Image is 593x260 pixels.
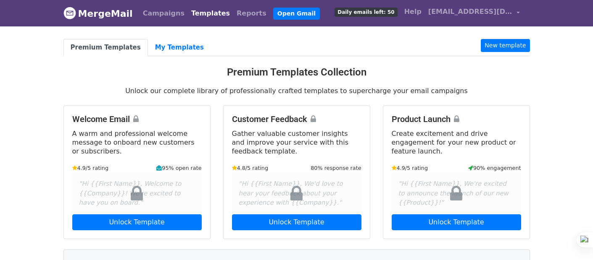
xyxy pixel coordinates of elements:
[63,66,530,78] h3: Premium Templates Collection
[392,214,521,230] a: Unlock Template
[425,3,523,23] a: [EMAIL_ADDRESS][DOMAIN_NAME]
[148,39,211,56] a: My Templates
[232,114,361,124] h4: Customer Feedback
[401,3,425,20] a: Help
[392,172,521,214] div: "Hi {{First Name}}, We're excited to announce the launch of our new {{Product}}!"
[63,39,148,56] a: Premium Templates
[233,5,270,22] a: Reports
[392,164,428,172] small: 4.9/5 rating
[232,164,269,172] small: 4.8/5 rating
[63,7,76,19] img: MergeMail logo
[188,5,233,22] a: Templates
[63,86,530,95] p: Unlock our complete library of professionally crafted templates to supercharge your email campaigns
[232,214,361,230] a: Unlock Template
[72,129,202,156] p: A warm and professional welcome message to onboard new customers or subscribers.
[311,164,361,172] small: 80% response rate
[232,172,361,214] div: "Hi {{First Name}}, We'd love to hear your feedback about your experience with {{Company}}."
[72,214,202,230] a: Unlock Template
[273,8,320,20] a: Open Gmail
[232,129,361,156] p: Gather valuable customer insights and improve your service with this feedback template.
[156,164,201,172] small: 95% open rate
[428,7,512,17] span: [EMAIL_ADDRESS][DOMAIN_NAME]
[331,3,401,20] a: Daily emails left: 50
[72,114,202,124] h4: Welcome Email
[140,5,188,22] a: Campaigns
[72,172,202,214] div: "Hi {{First Name}}, Welcome to {{Company}}! We're excited to have you on board."
[63,5,133,22] a: MergeMail
[392,129,521,156] p: Create excitement and drive engagement for your new product or feature launch.
[72,164,109,172] small: 4.9/5 rating
[335,8,397,17] span: Daily emails left: 50
[468,164,521,172] small: 90% engagement
[481,39,530,52] a: New template
[392,114,521,124] h4: Product Launch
